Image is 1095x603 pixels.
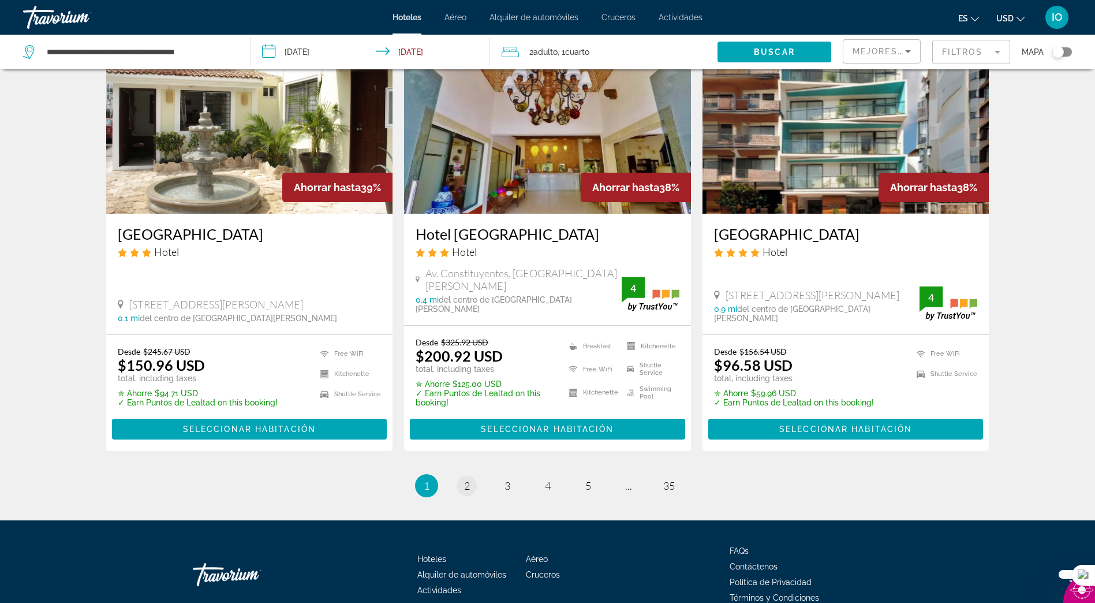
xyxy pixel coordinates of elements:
span: Hotel [452,245,477,258]
span: 35 [663,479,675,492]
nav: Pagination [106,474,989,497]
span: 1 [424,479,429,492]
div: 38% [581,173,691,202]
li: Kitchenette [315,367,381,381]
button: Check-in date: Nov 20, 2025 Check-out date: Nov 23, 2025 [251,35,489,69]
span: Seleccionar habitación [183,425,316,434]
p: total, including taxes [714,374,874,383]
a: Actividades [659,13,702,22]
span: Hotel [154,245,179,258]
div: 3 star Hotel [416,245,679,258]
a: Seleccionar habitación [112,421,387,434]
li: Free WiFi [563,360,622,378]
button: Toggle map [1044,47,1072,57]
p: $94.71 USD [118,389,278,398]
span: Av. Constituyentes, [GEOGRAPHIC_DATA][PERSON_NAME] [425,267,621,292]
ins: $200.92 USD [416,347,503,364]
a: FAQs [730,546,749,556]
mat-select: Sort by [853,44,911,58]
img: Hotel image [404,29,691,214]
span: Cuarto [565,47,589,57]
p: $125.00 USD [416,379,554,389]
span: 5 [585,479,591,492]
a: [GEOGRAPHIC_DATA] [118,225,382,243]
a: Cruceros [526,570,560,579]
iframe: Botón para iniciar la ventana de mensajería [1049,557,1086,594]
span: Términos y Condiciones [730,593,819,602]
span: ... [625,479,632,492]
span: Seleccionar habitación [481,425,614,434]
span: Mapa [1022,44,1044,60]
span: ✮ Ahorre [714,389,748,398]
span: Desde [416,337,438,347]
span: Buscar [754,47,795,57]
span: 2 [464,479,470,492]
span: Seleccionar habitación [779,425,912,434]
h3: Hotel [GEOGRAPHIC_DATA] [416,225,679,243]
span: del centro de [GEOGRAPHIC_DATA][PERSON_NAME] [416,295,572,314]
a: Política de Privacidad [730,578,812,587]
span: ✮ Ahorre [416,379,450,389]
span: 0.1 mi [118,314,140,323]
li: Kitchenette [563,384,622,401]
div: 4 [622,281,645,295]
li: Breakfast [563,337,622,355]
del: $325.92 USD [441,337,488,347]
a: Cruceros [601,13,636,22]
a: Alquiler de automóviles [417,570,506,579]
p: total, including taxes [118,374,278,383]
span: Contáctenos [730,562,778,571]
span: [STREET_ADDRESS][PERSON_NAME] [726,289,899,301]
span: , 1 [558,44,589,60]
a: Travorium [193,557,308,592]
span: Adulto [533,47,558,57]
img: trustyou-badge.svg [622,277,679,311]
a: Seleccionar habitación [410,421,685,434]
a: Aéreo [526,554,548,564]
a: Alquiler de automóviles [489,13,578,22]
li: Shuttle Service [621,360,679,378]
li: Free WiFi [911,347,977,361]
span: Hotel [763,245,787,258]
span: del centro de [GEOGRAPHIC_DATA][PERSON_NAME] [140,314,337,323]
li: Kitchenette [621,337,679,355]
button: Change language [958,10,979,27]
button: Change currency [996,10,1025,27]
p: ✓ Earn Puntos de Lealtad on this booking! [118,398,278,407]
span: ✮ Ahorre [118,389,152,398]
li: Shuttle Service [315,387,381,401]
button: Buscar [717,42,831,62]
span: 2 [529,44,558,60]
div: 3 star Hotel [118,245,382,258]
button: Travelers: 2 adults, 0 children [490,35,717,69]
li: Shuttle Service [911,367,977,381]
p: $59.96 USD [714,389,874,398]
span: Ahorrar hasta [890,181,957,193]
del: $245.67 USD [143,347,190,356]
p: ✓ Earn Puntos de Lealtad on this booking! [714,398,874,407]
span: 0.9 mi [714,304,737,314]
span: Aéreo [444,13,466,22]
span: USD [996,14,1014,23]
a: Hoteles [417,554,446,564]
a: [GEOGRAPHIC_DATA] [714,225,978,243]
span: Desde [714,347,737,356]
div: 39% [282,173,393,202]
span: Ahorrar hasta [294,181,361,193]
a: Travorium [23,2,139,32]
button: Seleccionar habitación [410,419,685,440]
span: es [958,14,968,23]
span: Ahorrar hasta [592,181,659,193]
a: Actividades [417,586,461,595]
